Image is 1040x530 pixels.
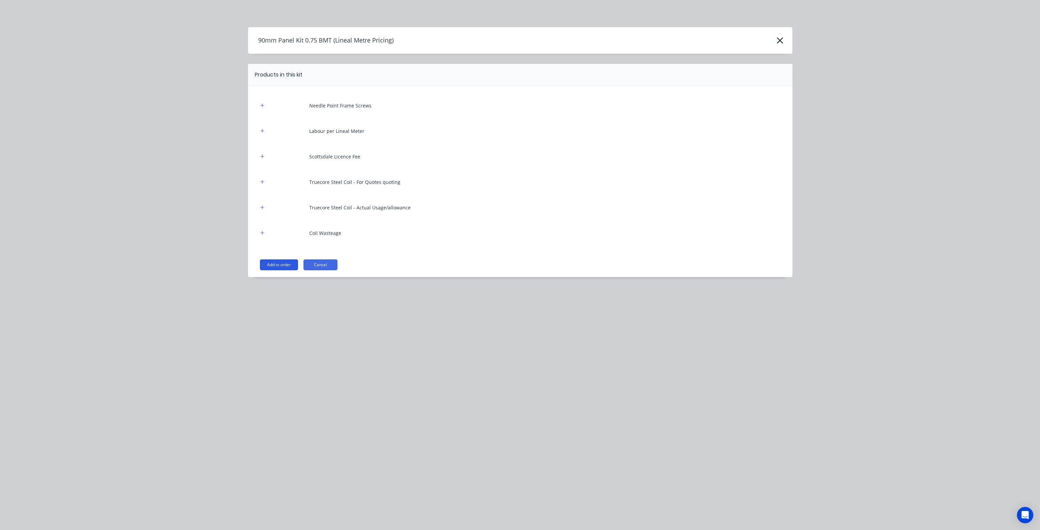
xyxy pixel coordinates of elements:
div: Open Intercom Messenger [1017,507,1033,523]
h4: 90mm Panel Kit 0.75 BMT (Lineal Metre Pricing) [248,34,394,47]
div: Products in this kit [255,71,302,79]
div: Truecore Steel Coil - Actual Usage/allowance [309,204,411,211]
div: Scottsdale Licence Fee [309,153,360,160]
button: Add to order [260,259,298,270]
div: Labour per Lineal Meter [309,127,364,135]
button: Cancel [303,259,337,270]
div: Truecore Steel Coil - For Quotes quoting [309,178,400,186]
div: Needle Point Frame Screws [309,102,372,109]
div: Coil Wasteage [309,229,341,237]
